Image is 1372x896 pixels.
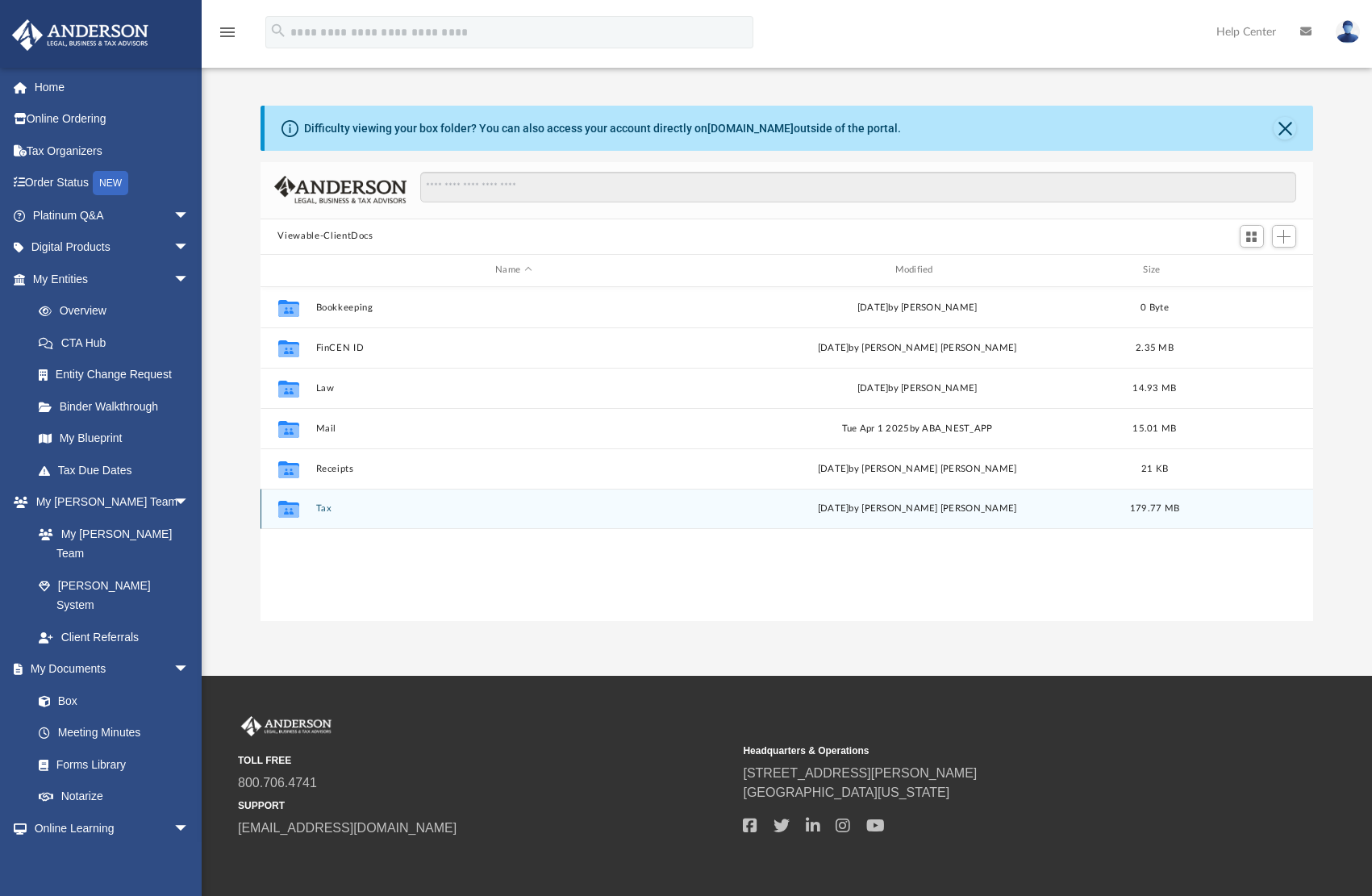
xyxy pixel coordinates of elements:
[23,423,206,455] a: My Blueprint
[719,461,1115,476] div: [DATE] by [PERSON_NAME] [PERSON_NAME]
[11,103,214,135] a: Online Ordering
[11,167,214,200] a: Order StatusNEW
[269,22,287,40] i: search
[1274,117,1296,140] button: Close
[23,621,206,653] a: Client Referrals
[218,31,237,42] a: menu
[719,502,1115,516] div: [DATE] by [PERSON_NAME] [PERSON_NAME]
[277,229,373,244] button: Viewable-ClientDocs
[23,685,198,717] a: Box
[23,295,214,327] a: Overview
[238,776,317,790] a: 800.706.4741
[23,359,214,391] a: Entity Change Request
[719,381,1115,395] div: [DATE] by [PERSON_NAME]
[743,786,949,799] a: [GEOGRAPHIC_DATA][US_STATE]
[173,812,206,845] span: arrow_drop_down
[719,340,1115,355] div: [DATE] by [PERSON_NAME] [PERSON_NAME]
[238,798,732,813] small: SUPPORT
[173,231,206,265] span: arrow_drop_down
[11,263,214,295] a: My Entitiesarrow_drop_down
[1336,20,1360,44] img: User Pic
[23,748,198,781] a: Forms Library
[1132,383,1176,392] span: 14.93 MB
[719,263,1116,277] div: Modified
[11,135,214,167] a: Tax Organizers
[261,287,1314,621] div: grid
[173,199,206,232] span: arrow_drop_down
[707,122,794,135] a: [DOMAIN_NAME]
[23,454,214,486] a: Tax Due Dates
[1141,302,1169,311] span: 0 Byte
[743,744,1236,758] small: Headquarters & Operations
[11,486,206,519] a: My [PERSON_NAME] Teamarrow_drop_down
[173,486,206,519] span: arrow_drop_down
[23,518,198,569] a: My [PERSON_NAME] Team
[11,199,214,231] a: Platinum Q&Aarrow_drop_down
[23,327,214,359] a: CTA Hub
[315,463,711,473] button: Receipts
[1136,343,1174,352] span: 2.35 MB
[7,19,153,51] img: Anderson Advisors Platinum Portal
[23,717,206,749] a: Meeting Minutes
[315,342,711,352] button: FinCEN ID
[315,503,711,514] button: Tax
[315,423,711,433] button: Mail
[173,653,206,686] span: arrow_drop_down
[1122,263,1186,277] div: Size
[267,263,307,277] div: id
[238,821,457,835] a: [EMAIL_ADDRESS][DOMAIN_NAME]
[304,120,901,137] div: Difficulty viewing your box folder? You can also access your account directly on outside of the p...
[173,263,206,296] span: arrow_drop_down
[315,302,711,312] button: Bookkeeping
[11,653,206,686] a: My Documentsarrow_drop_down
[11,231,214,264] a: Digital Productsarrow_drop_down
[315,382,711,393] button: Law
[420,172,1295,202] input: Search files and folders
[11,812,206,844] a: Online Learningarrow_drop_down
[719,300,1115,315] div: [DATE] by [PERSON_NAME]
[743,766,977,780] a: [STREET_ADDRESS][PERSON_NAME]
[315,263,711,277] div: Name
[1194,263,1307,277] div: id
[11,71,214,103] a: Home
[1272,225,1296,248] button: Add
[23,781,206,813] a: Notarize
[1129,504,1178,513] span: 179.77 MB
[1240,225,1264,248] button: Switch to Grid View
[23,390,214,423] a: Binder Walkthrough
[23,569,206,621] a: [PERSON_NAME] System
[93,171,128,195] div: NEW
[218,23,237,42] i: menu
[238,753,732,768] small: TOLL FREE
[1141,464,1167,473] span: 21 KB
[719,421,1115,435] div: Tue Apr 1 2025 by ABA_NEST_APP
[238,716,335,737] img: Anderson Advisors Platinum Portal
[1132,423,1176,432] span: 15.01 MB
